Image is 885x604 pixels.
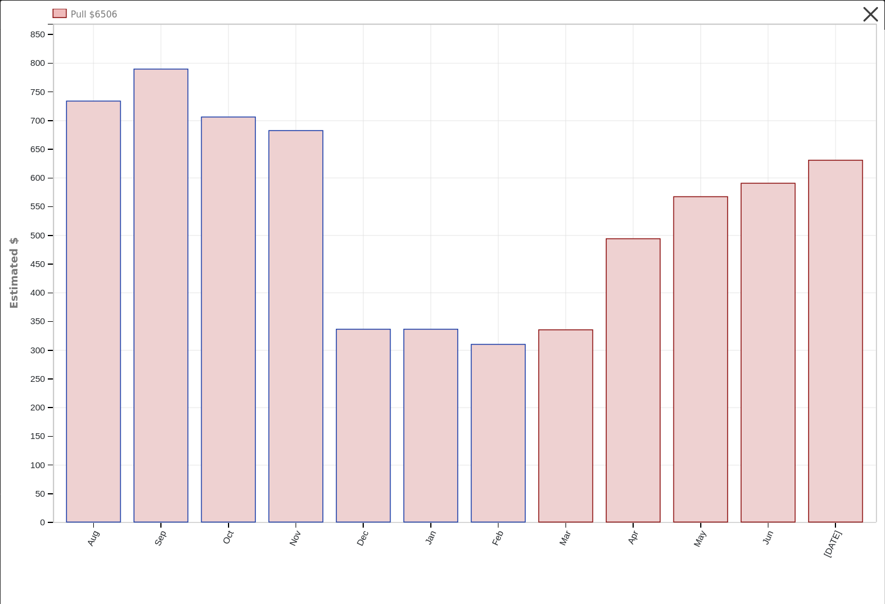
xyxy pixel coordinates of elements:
text: Pull $6506 [71,9,117,20]
text: Feb [490,529,505,547]
text: Oct [221,529,236,546]
rect: onclick="" [809,160,863,522]
text: 100 [30,460,45,470]
text: 550 [30,202,45,212]
text: Jan [423,529,438,546]
text: Nov [287,529,303,547]
text: Apr [626,529,640,546]
rect: onclick="" [674,196,728,522]
rect: onclick="" [539,330,593,522]
text: 250 [30,374,45,384]
text: Jun [760,529,775,546]
text: May [691,529,708,549]
rect: onclick="" [606,239,661,522]
rect: onclick="" [404,329,458,522]
text: 0 [40,517,45,527]
text: 700 [30,115,45,125]
rect: onclick="" [471,345,525,522]
rect: onclick="" [336,329,391,522]
text: 850 [30,29,45,39]
text: 50 [35,489,45,498]
text: 750 [30,87,45,97]
text: 200 [30,402,45,412]
text: 500 [30,230,45,240]
rect: onclick="" [66,101,121,522]
rect: onclick="" [202,117,256,522]
text: 400 [30,287,45,297]
text: 150 [30,431,45,441]
text: [DATE] [822,529,843,558]
text: Dec [355,529,371,547]
rect: onclick="" [269,131,323,522]
text: 800 [30,58,45,68]
text: Estimated $ [8,237,20,309]
text: 450 [30,259,45,269]
rect: onclick="" [134,69,188,522]
text: Sep [152,529,168,547]
text: 350 [30,316,45,326]
text: Aug [85,529,101,547]
text: Mar [557,529,573,547]
rect: onclick="" [741,183,795,522]
text: 650 [30,144,45,154]
text: 300 [30,345,45,355]
text: 600 [30,173,45,182]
